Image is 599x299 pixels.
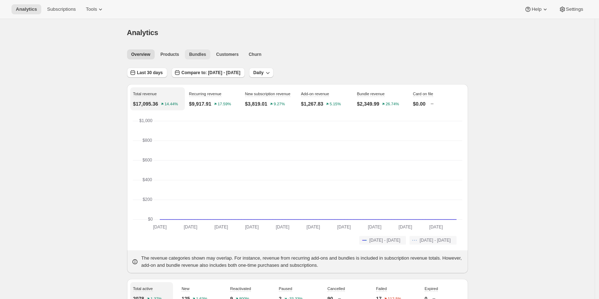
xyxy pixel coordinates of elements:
span: Products [160,52,179,57]
p: $2,349.99 [357,100,379,107]
text: [DATE] [276,225,289,230]
span: Bundles [189,52,206,57]
text: $600 [142,158,152,163]
p: $1,267.83 [301,100,323,107]
span: Analytics [16,6,37,12]
span: Analytics [127,29,158,37]
text: [DATE] [245,225,259,230]
text: $800 [142,138,152,143]
span: Bundle revenue [357,92,385,96]
p: $3,819.01 [245,100,267,107]
span: Settings [566,6,583,12]
p: $0.00 [413,100,426,107]
text: 17.59% [217,102,231,106]
p: $9,917.91 [189,100,211,107]
button: Last 30 days [127,68,167,78]
span: Failed [376,286,387,291]
button: Subscriptions [43,4,80,14]
span: Compare to: [DATE] - [DATE] [182,70,240,76]
button: Help [520,4,553,14]
span: [DATE] - [DATE] [420,237,450,243]
span: Cancelled [327,286,345,291]
span: Paused [279,286,292,291]
span: Churn [249,52,261,57]
text: 14.44% [164,102,178,106]
span: Recurring revenue [189,92,222,96]
span: Add-on revenue [301,92,329,96]
span: Total active [133,286,153,291]
button: Settings [554,4,588,14]
span: New subscription revenue [245,92,291,96]
span: New [182,286,189,291]
span: Customers [216,52,239,57]
text: [DATE] [398,225,412,230]
text: [DATE] [306,225,320,230]
button: Analytics [11,4,41,14]
text: 9.27% [273,102,285,106]
span: Subscriptions [47,6,76,12]
button: [DATE] - [DATE] [359,236,406,245]
span: Help [532,6,541,12]
span: Daily [253,70,264,76]
text: [DATE] [153,225,167,230]
text: $1,000 [139,118,153,123]
span: [DATE] - [DATE] [369,237,400,243]
text: $400 [142,177,152,182]
text: [DATE] [214,225,228,230]
span: Total revenue [133,92,157,96]
span: Card on file [413,92,433,96]
p: $17,095.36 [133,100,158,107]
span: Overview [131,52,150,57]
button: Daily [249,68,274,78]
span: Reactivated [230,286,251,291]
text: [DATE] [368,225,382,230]
span: Last 30 days [137,70,163,76]
text: [DATE] [429,225,443,230]
text: $0 [148,217,153,222]
p: The revenue categories shown may overlap. For instance, revenue from recurring add-ons and bundle... [141,255,464,269]
span: Expired [425,286,438,291]
span: Tools [86,6,97,12]
button: Tools [81,4,108,14]
text: [DATE] [337,225,351,230]
text: [DATE] [184,225,197,230]
text: 26.74% [385,102,399,106]
button: [DATE] - [DATE] [410,236,456,245]
button: Compare to: [DATE] - [DATE] [172,68,245,78]
text: 5.15% [329,102,341,106]
text: $200 [142,197,152,202]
